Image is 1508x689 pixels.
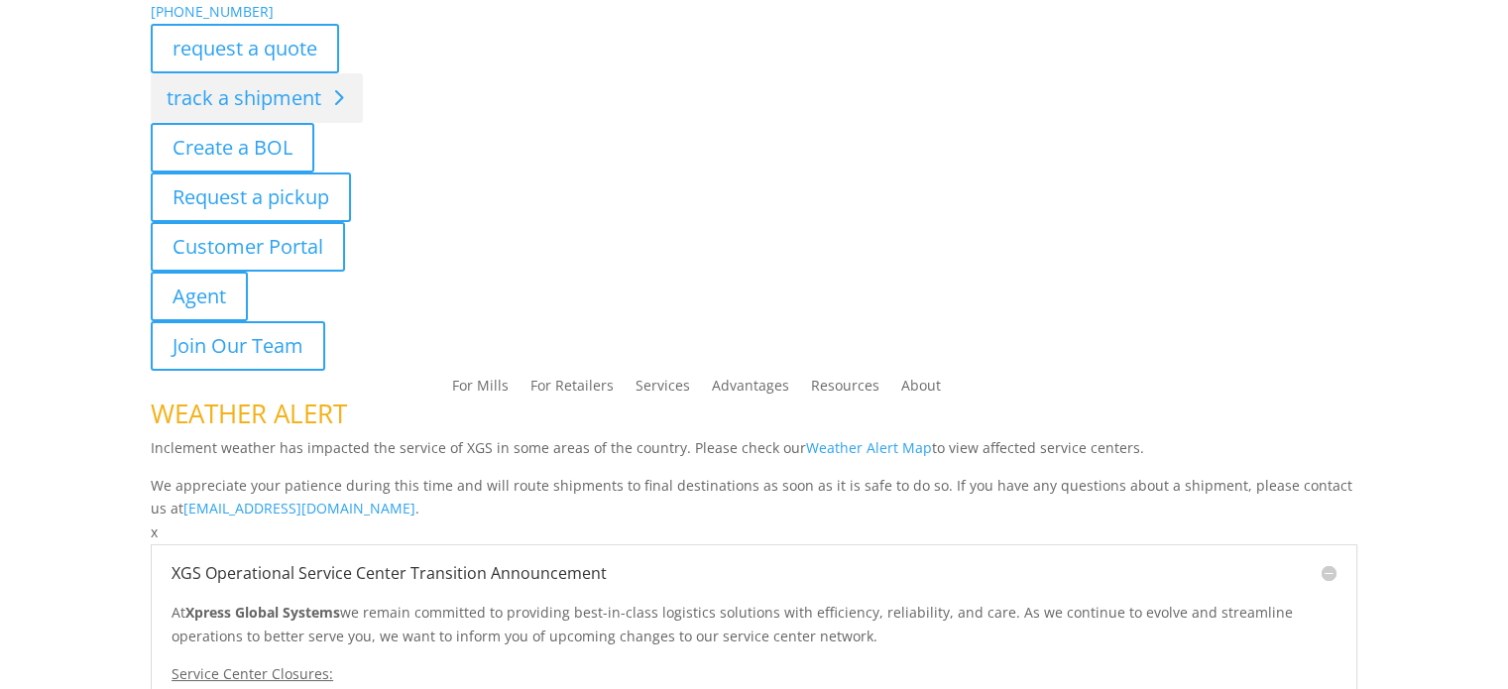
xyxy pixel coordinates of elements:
[151,321,325,371] a: Join Our Team
[172,601,1336,662] p: At we remain committed to providing best-in-class logistics solutions with efficiency, reliabilit...
[172,565,1336,581] h5: XGS Operational Service Center Transition Announcement
[151,272,248,321] a: Agent
[712,379,789,401] a: Advantages
[636,379,690,401] a: Services
[901,379,941,401] a: About
[806,438,932,457] a: Weather Alert Map
[183,499,415,517] a: [EMAIL_ADDRESS][DOMAIN_NAME]
[172,664,333,683] u: Service Center Closures:
[151,172,351,222] a: Request a pickup
[151,520,1357,544] p: x
[151,436,1357,474] p: Inclement weather has impacted the service of XGS in some areas of the country. Please check our ...
[530,379,614,401] a: For Retailers
[151,2,274,21] a: [PHONE_NUMBER]
[452,379,509,401] a: For Mills
[151,474,1357,521] p: We appreciate your patience during this time and will route shipments to final destinations as so...
[151,123,314,172] a: Create a BOL
[185,603,340,622] strong: Xpress Global Systems
[151,222,345,272] a: Customer Portal
[151,396,347,431] span: WEATHER ALERT
[151,73,363,123] a: track a shipment
[151,24,339,73] a: request a quote
[811,379,879,401] a: Resources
